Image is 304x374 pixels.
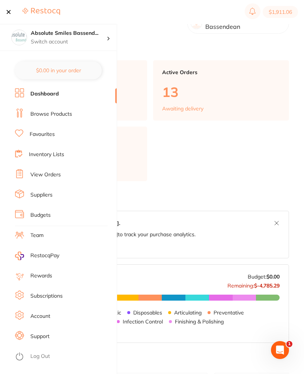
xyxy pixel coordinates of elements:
[23,7,60,15] img: Restocq Logo
[11,355,289,365] h2: Recent Orders
[286,341,292,347] span: 1
[30,212,51,219] a: Budgets
[162,106,203,112] p: Awaiting delivery
[30,252,59,259] span: RestocqPay
[23,7,60,16] a: Restocq Logo
[29,151,64,158] a: Inventory Lists
[30,292,63,300] a: Subscriptions
[153,60,289,121] a: Active Orders13Awaiting delivery
[133,310,162,316] p: Disposables
[12,30,27,45] img: Absolute Smiles Bassendean
[15,351,114,363] button: Log Out
[162,84,280,100] p: 13
[266,273,280,280] strong: $0.00
[214,310,244,316] p: Preventative
[11,193,289,204] h2: [DATE] Budget
[15,61,102,79] button: $0.00 in your order
[30,353,50,360] a: Log Out
[30,333,50,340] a: Support
[30,131,55,138] a: Favourites
[30,272,52,280] a: Rewards
[254,282,280,289] strong: $-4,785.29
[31,38,107,46] p: Switch account
[31,30,107,37] h4: Absolute Smiles Bassendean
[174,310,202,316] p: Articulating
[227,280,280,289] p: Remaining:
[15,252,59,260] a: RestocqPay
[205,16,283,30] p: Absolute Smiles Bassendean
[30,232,44,239] a: Team
[30,171,61,179] a: View Orders
[30,90,59,98] a: Dashboard
[123,319,163,325] p: Infection Control
[248,274,280,280] p: Budget:
[162,69,280,75] p: Active Orders
[30,313,50,320] a: Account
[263,6,298,18] button: $1,911.06
[15,252,24,260] img: RestocqPay
[271,341,289,359] iframe: Intercom live chat
[30,191,53,199] a: Suppliers
[30,110,72,118] a: Browse Products
[175,319,224,325] p: Finishing & Polishing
